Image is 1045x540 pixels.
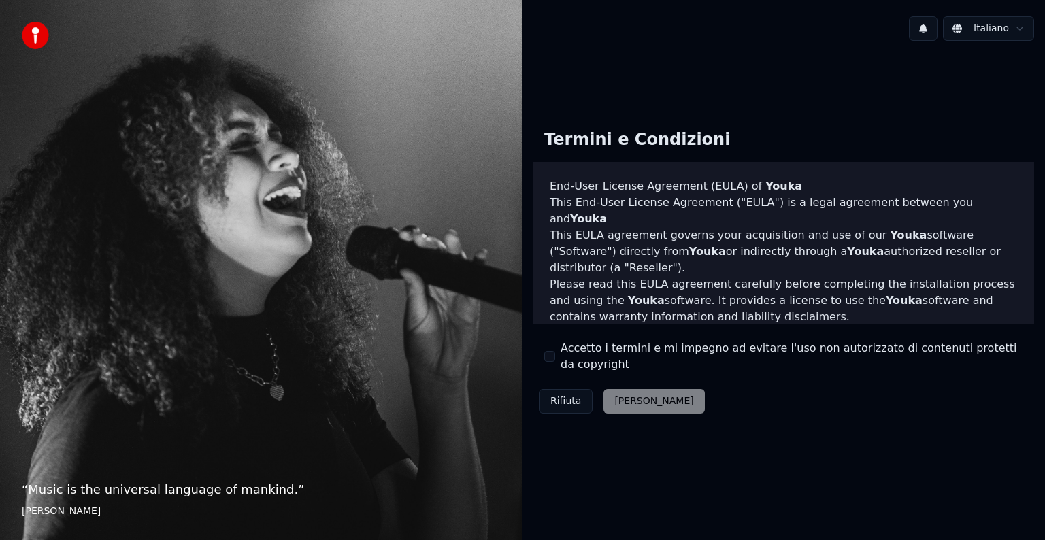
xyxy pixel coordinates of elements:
[689,245,726,258] span: Youka
[550,227,1018,276] p: This EULA agreement governs your acquisition and use of our software ("Software") directly from o...
[561,340,1023,373] label: Accetto i termini e mi impegno ad evitare l'uso non autorizzato di contenuti protetti da copyright
[886,294,923,307] span: Youka
[570,212,607,225] span: Youka
[550,178,1018,195] h3: End-User License Agreement (EULA) of
[550,195,1018,227] p: This End-User License Agreement ("EULA") is a legal agreement between you and
[890,229,927,241] span: Youka
[847,245,884,258] span: Youka
[628,294,665,307] span: Youka
[22,505,501,518] footer: [PERSON_NAME]
[533,118,741,162] div: Termini e Condizioni
[550,276,1018,325] p: Please read this EULA agreement carefully before completing the installation process and using th...
[22,22,49,49] img: youka
[765,180,802,192] span: Youka
[539,389,593,414] button: Rifiuta
[22,480,501,499] p: “ Music is the universal language of mankind. ”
